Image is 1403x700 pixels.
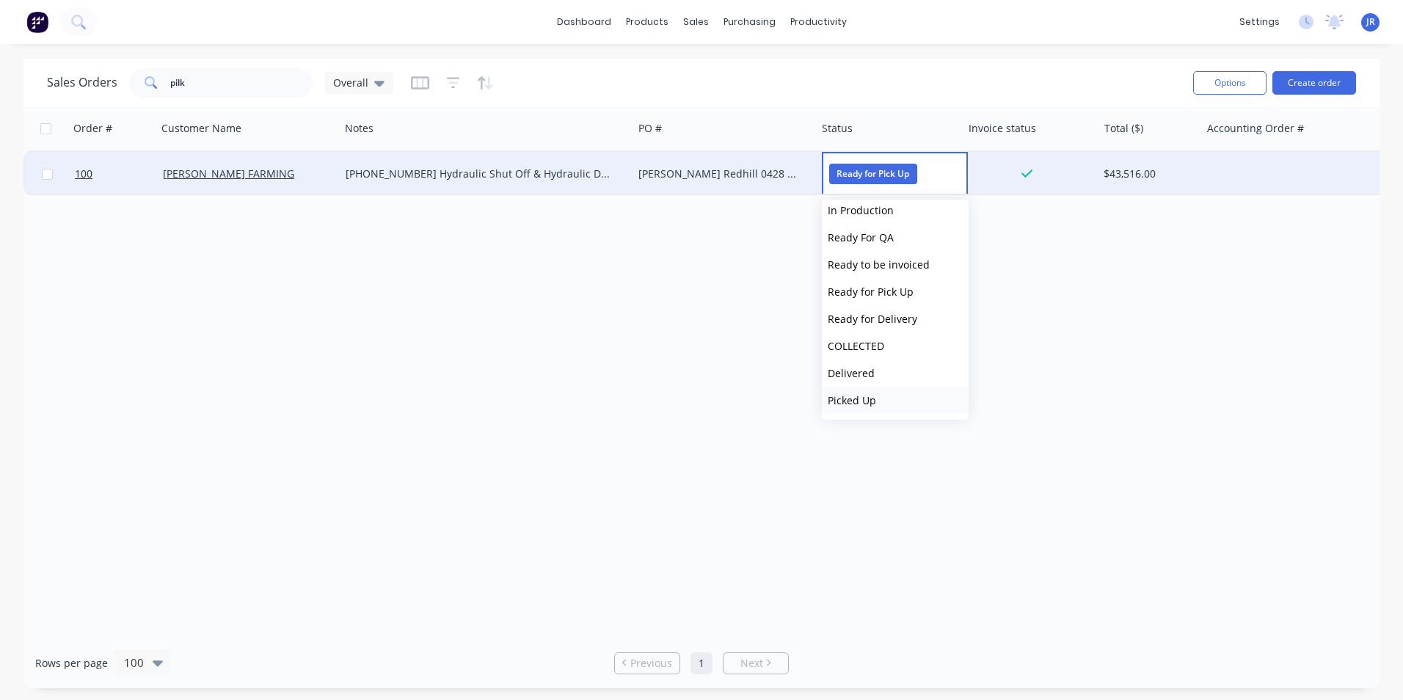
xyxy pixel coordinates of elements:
span: Overall [333,75,368,90]
a: [PERSON_NAME] FARMING [163,167,294,181]
div: [PERSON_NAME] Redhill 0428 133 248 [638,167,801,181]
div: productivity [783,11,854,33]
a: Page 1 is your current page [690,652,713,674]
div: Notes [345,121,373,136]
button: Create order [1272,71,1356,95]
button: In Production [822,197,969,224]
span: Delivered [828,366,875,380]
div: sales [676,11,716,33]
div: settings [1232,11,1287,33]
a: dashboard [550,11,619,33]
span: In Production [828,203,894,217]
ul: Pagination [608,652,795,674]
h1: Sales Orders [47,76,117,90]
span: Ready for Pick Up [829,164,917,183]
div: Accounting Order # [1207,121,1304,136]
span: Rows per page [35,656,108,671]
input: Search... [170,68,313,98]
span: Picked Up [828,393,876,407]
a: 100 [75,152,163,196]
div: Order # [73,121,112,136]
span: Ready for Delivery [828,312,917,326]
span: Next [740,656,763,671]
button: COLLECTED [822,332,969,360]
a: Next page [724,656,788,671]
div: $43,516.00 [1104,167,1190,181]
button: Delivered [822,360,969,387]
span: Ready For QA [828,230,894,244]
img: Factory [26,11,48,33]
span: Previous [630,656,672,671]
div: Total ($) [1104,121,1143,136]
div: PO # [638,121,662,136]
span: JR [1366,15,1375,29]
a: Previous page [615,656,679,671]
div: Customer Name [161,121,241,136]
div: purchasing [716,11,783,33]
span: Ready for Pick Up [828,285,914,299]
div: Invoice status [969,121,1036,136]
span: Ready to be invoiced [828,258,930,271]
div: products [619,11,676,33]
button: Ready to be invoiced [822,251,969,278]
div: [PHONE_NUMBER] Hydraulic Shut Off & Hydraulic Draw Bar [346,167,613,181]
button: Ready For QA [822,224,969,251]
span: 100 [75,167,92,181]
button: Picked Up [822,387,969,414]
div: Status [822,121,853,136]
span: COLLECTED [828,339,884,353]
button: Ready for Delivery [822,305,969,332]
button: Options [1193,71,1267,95]
button: Ready for Pick Up [822,278,969,305]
